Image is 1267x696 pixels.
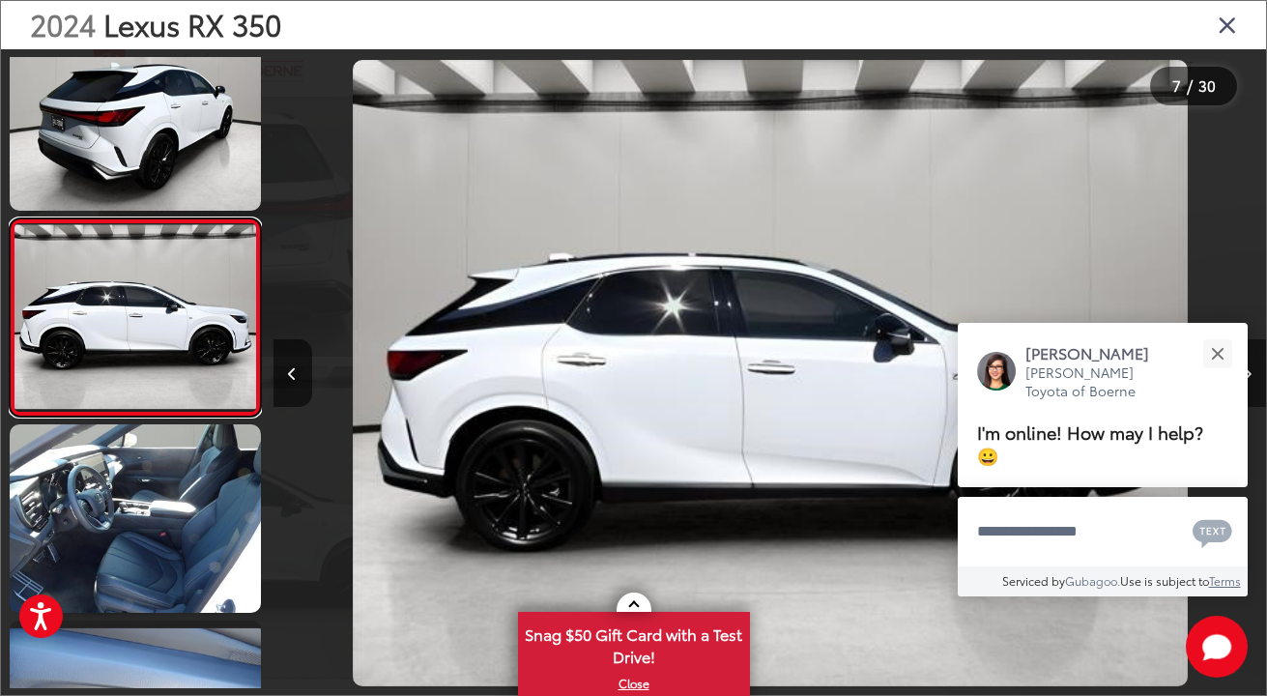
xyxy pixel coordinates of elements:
[958,497,1248,566] textarea: Type your message
[12,225,258,410] img: 2024 Lexus RX 350 F SPORT Handling
[1120,572,1209,589] span: Use is subject to
[30,3,96,44] span: 2024
[1185,79,1195,93] span: /
[977,419,1203,468] span: I'm online! How may I help? 😀
[7,422,263,615] img: 2024 Lexus RX 350 F SPORT Handling
[1186,616,1248,678] svg: Start Chat
[1065,572,1120,589] a: Gubagoo.
[1187,509,1238,553] button: Chat with SMS
[353,60,1188,686] img: 2024 Lexus RX 350 F SPORT Handling
[1172,74,1181,96] span: 7
[1193,517,1232,548] svg: Text
[7,20,263,213] img: 2024 Lexus RX 350 F SPORT Handling
[1025,342,1168,363] p: [PERSON_NAME]
[274,60,1266,686] div: 2024 Lexus RX 350 F SPORT Handling 6
[958,323,1248,596] div: Close[PERSON_NAME][PERSON_NAME] Toyota of BoerneI'm online! How may I help? 😀Type your messageCha...
[1198,74,1216,96] span: 30
[274,339,312,407] button: Previous image
[1218,12,1237,37] i: Close gallery
[1209,572,1241,589] a: Terms
[1025,363,1168,401] p: [PERSON_NAME] Toyota of Boerne
[103,3,281,44] span: Lexus RX 350
[520,614,748,673] span: Snag $50 Gift Card with a Test Drive!
[1002,572,1065,589] span: Serviced by
[1186,616,1248,678] button: Toggle Chat Window
[1196,333,1238,374] button: Close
